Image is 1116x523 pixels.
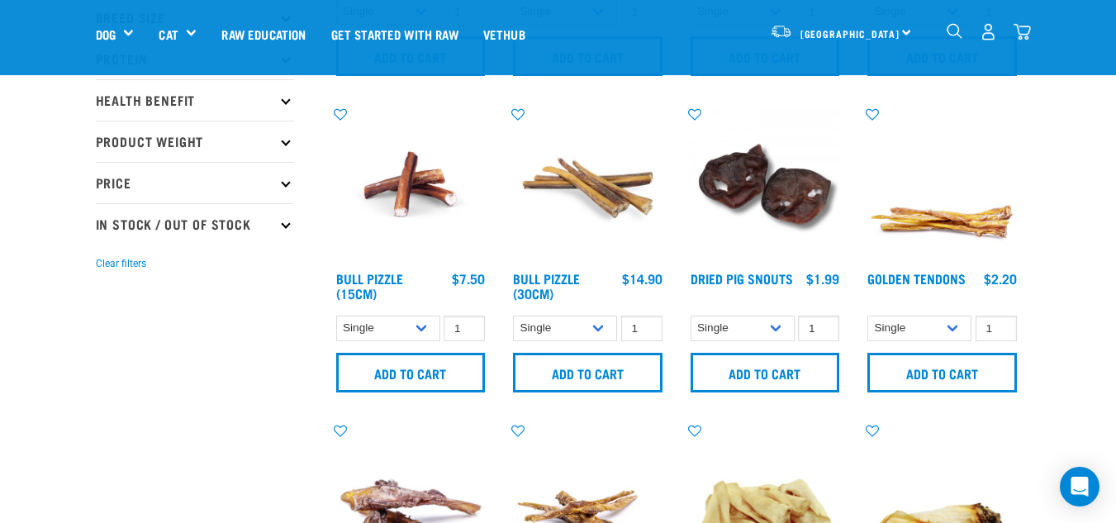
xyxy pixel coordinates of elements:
[1060,467,1099,506] div: Open Intercom Messenger
[686,106,844,264] img: IMG 9990
[96,25,116,44] a: Dog
[867,353,1017,392] input: Add to cart
[471,1,538,67] a: Vethub
[867,274,966,282] a: Golden Tendons
[691,274,793,282] a: Dried Pig Snouts
[1014,23,1031,40] img: home-icon@2x.png
[159,25,178,44] a: Cat
[209,1,318,67] a: Raw Education
[691,353,840,392] input: Add to cart
[319,1,471,67] a: Get started with Raw
[513,274,580,297] a: Bull Pizzle (30cm)
[96,79,294,121] p: Health Benefit
[452,271,485,286] div: $7.50
[863,106,1021,264] img: 1293 Golden Tendons 01
[622,271,662,286] div: $14.90
[976,316,1017,341] input: 1
[444,316,485,341] input: 1
[96,162,294,203] p: Price
[336,353,486,392] input: Add to cart
[800,31,900,36] span: [GEOGRAPHIC_DATA]
[513,353,662,392] input: Add to cart
[621,316,662,341] input: 1
[336,274,403,297] a: Bull Pizzle (15cm)
[947,23,962,39] img: home-icon-1@2x.png
[770,24,792,39] img: van-moving.png
[332,106,490,264] img: Bull Pizzle
[96,121,294,162] p: Product Weight
[984,271,1017,286] div: $2.20
[806,271,839,286] div: $1.99
[509,106,667,264] img: Bull Pizzle 30cm for Dogs
[980,23,997,40] img: user.png
[96,256,146,271] button: Clear filters
[798,316,839,341] input: 1
[96,203,294,245] p: In Stock / Out Of Stock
